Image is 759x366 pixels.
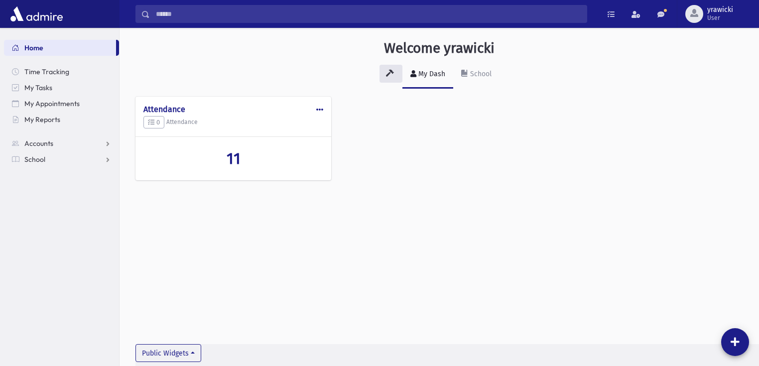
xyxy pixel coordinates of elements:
[8,4,65,24] img: AdmirePro
[4,40,116,56] a: Home
[707,14,733,22] span: User
[143,116,323,129] h5: Attendance
[384,40,495,57] h3: Welcome yrawicki
[143,105,323,114] h4: Attendance
[402,61,453,89] a: My Dash
[24,83,52,92] span: My Tasks
[4,96,119,112] a: My Appointments
[707,6,733,14] span: yrawicki
[4,112,119,127] a: My Reports
[24,139,53,148] span: Accounts
[143,149,323,168] a: 11
[4,80,119,96] a: My Tasks
[4,135,119,151] a: Accounts
[135,344,201,362] button: Public Widgets
[4,151,119,167] a: School
[24,67,69,76] span: Time Tracking
[148,119,160,126] span: 0
[453,61,500,89] a: School
[150,5,587,23] input: Search
[416,70,445,78] div: My Dash
[143,116,164,129] button: 0
[24,115,60,124] span: My Reports
[24,43,43,52] span: Home
[24,99,80,108] span: My Appointments
[468,70,492,78] div: School
[227,149,241,168] span: 11
[4,64,119,80] a: Time Tracking
[24,155,45,164] span: School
